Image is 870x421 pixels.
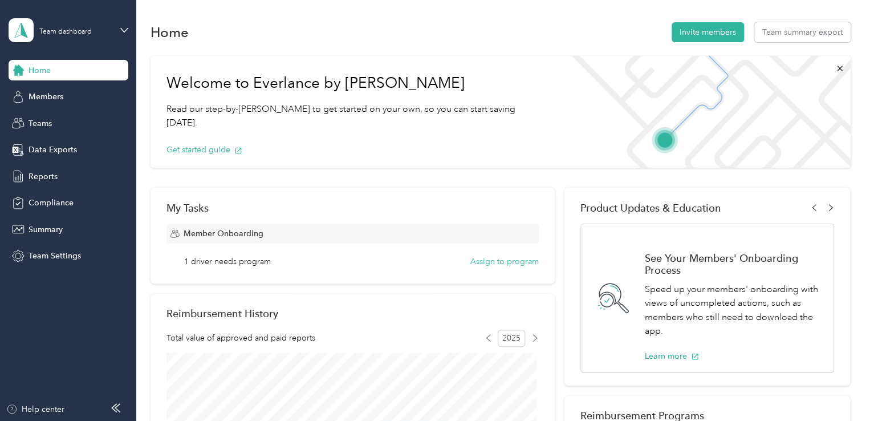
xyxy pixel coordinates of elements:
[29,224,63,236] span: Summary
[166,332,315,344] span: Total value of approved and paid reports
[754,22,851,42] button: Team summary export
[29,64,51,76] span: Home
[29,144,77,156] span: Data Exports
[498,330,525,347] span: 2025
[29,91,63,103] span: Members
[645,252,822,276] h1: See Your Members' Onboarding Process
[184,256,271,268] span: 1 driver needs program
[29,250,81,262] span: Team Settings
[151,26,189,38] h1: Home
[645,282,822,338] p: Speed up your members' onboarding with views of uncompleted actions, such as members who still ne...
[166,202,539,214] div: My Tasks
[184,228,263,240] span: Member Onboarding
[166,144,242,156] button: Get started guide
[166,102,545,130] p: Read our step-by-[PERSON_NAME] to get started on your own, so you can start saving [DATE].
[470,256,539,268] button: Assign to program
[672,22,744,42] button: Invite members
[6,403,64,415] button: Help center
[806,357,870,421] iframe: Everlance-gr Chat Button Frame
[560,56,850,168] img: Welcome to everlance
[29,197,74,209] span: Compliance
[29,171,58,183] span: Reports
[29,118,52,129] span: Teams
[166,307,278,319] h2: Reimbursement History
[580,202,721,214] span: Product Updates & Education
[39,29,92,35] div: Team dashboard
[645,350,699,362] button: Learn more
[166,74,545,92] h1: Welcome to Everlance by [PERSON_NAME]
